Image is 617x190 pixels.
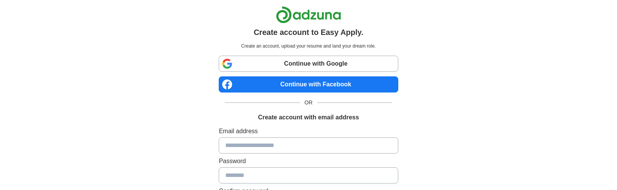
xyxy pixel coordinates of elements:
span: OR [300,99,317,107]
p: Create an account, upload your resume and land your dream role. [220,43,396,50]
h1: Create account to Easy Apply. [254,26,363,38]
img: Adzuna logo [276,6,341,23]
label: Email address [219,127,398,136]
a: Continue with Facebook [219,76,398,93]
a: Continue with Google [219,56,398,72]
h1: Create account with email address [258,113,359,122]
label: Password [219,157,398,166]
